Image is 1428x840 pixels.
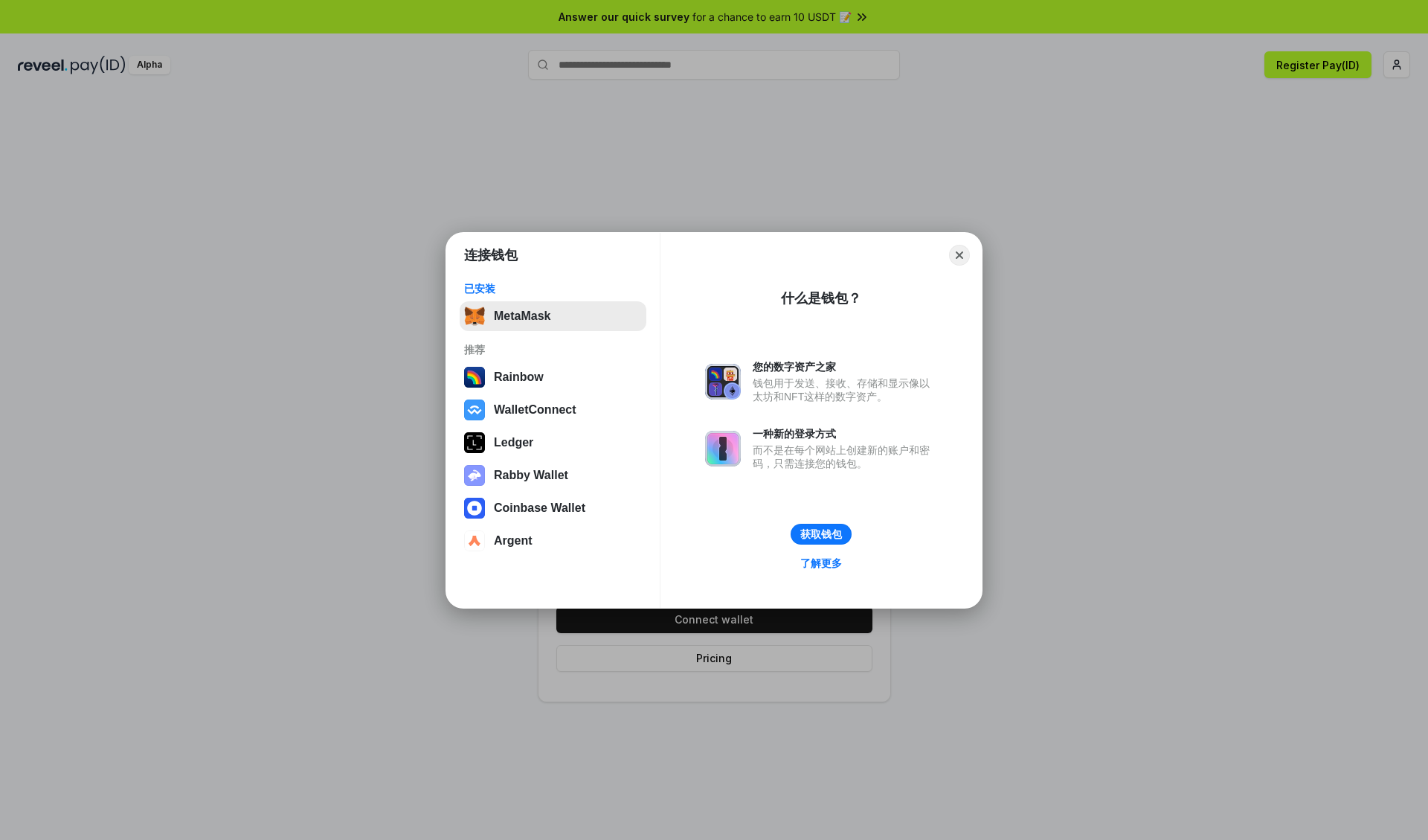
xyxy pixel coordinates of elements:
[494,371,544,384] div: Rainbow
[494,501,585,515] div: Coinbase Wallet
[460,362,646,392] button: Rainbow
[460,301,646,331] button: MetaMask
[464,343,642,356] div: 推荐
[464,465,485,486] img: svg+xml,%3Csvg%20xmlns%3D%22http%3A%2F%2Fwww.w3.org%2F2000%2Fsvg%22%20fill%3D%22none%22%20viewBox...
[753,360,937,373] div: 您的数字资产之家
[705,364,741,400] img: svg+xml,%3Csvg%20xmlns%3D%22http%3A%2F%2Fwww.w3.org%2F2000%2Fsvg%22%20fill%3D%22none%22%20viewBox...
[494,436,533,449] div: Ledger
[460,395,646,425] button: WalletConnect
[464,246,518,264] h1: 连接钱包
[800,528,842,541] div: 获取钱包
[494,310,550,323] div: MetaMask
[791,524,852,545] button: 获取钱包
[753,376,937,403] div: 钱包用于发送、接收、存储和显示像以太坊和NFT这样的数字资产。
[753,427,937,440] div: 一种新的登录方式
[460,493,646,523] button: Coinbase Wallet
[494,534,533,548] div: Argent
[781,289,861,307] div: 什么是钱包？
[464,306,485,327] img: svg+xml,%3Csvg%20fill%3D%22none%22%20height%3D%2233%22%20viewBox%3D%220%200%2035%2033%22%20width%...
[460,526,646,556] button: Argent
[464,367,485,388] img: svg+xml,%3Csvg%20width%3D%22120%22%20height%3D%22120%22%20viewBox%3D%220%200%20120%20120%22%20fil...
[753,443,937,470] div: 而不是在每个网站上创建新的账户和密码，只需连接您的钱包。
[464,400,485,420] img: svg+xml,%3Csvg%20width%3D%2228%22%20height%3D%2228%22%20viewBox%3D%220%200%2028%2028%22%20fill%3D...
[464,432,485,453] img: svg+xml,%3Csvg%20xmlns%3D%22http%3A%2F%2Fwww.w3.org%2F2000%2Fsvg%22%20width%3D%2228%22%20height%3...
[464,530,485,551] img: svg+xml,%3Csvg%20width%3D%2228%22%20height%3D%2228%22%20viewBox%3D%220%200%2028%2028%22%20fill%3D...
[494,403,576,417] div: WalletConnect
[460,461,646,490] button: Rabby Wallet
[791,554,851,573] a: 了解更多
[705,431,741,467] img: svg+xml,%3Csvg%20xmlns%3D%22http%3A%2F%2Fwww.w3.org%2F2000%2Fsvg%22%20fill%3D%22none%22%20viewBox...
[460,428,646,458] button: Ledger
[494,469,568,482] div: Rabby Wallet
[464,282,642,295] div: 已安装
[949,245,970,266] button: Close
[464,498,485,519] img: svg+xml,%3Csvg%20width%3D%2228%22%20height%3D%2228%22%20viewBox%3D%220%200%2028%2028%22%20fill%3D...
[800,557,842,570] div: 了解更多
